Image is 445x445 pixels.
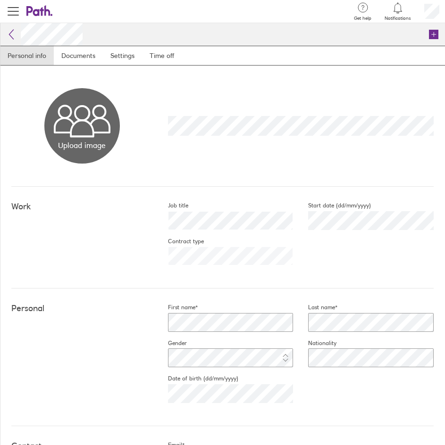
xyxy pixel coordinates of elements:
[153,304,198,311] label: First name*
[103,46,142,65] a: Settings
[293,339,336,347] label: Nationality
[385,16,411,21] span: Notifications
[153,238,204,245] label: Contract type
[54,46,103,65] a: Documents
[11,202,153,212] h4: Work
[293,202,371,209] label: Start date (dd/mm/yyyy)
[153,202,188,209] label: Job title
[11,304,153,313] h4: Personal
[153,339,187,347] label: Gender
[385,1,411,21] a: Notifications
[153,375,238,382] label: Date of birth (dd/mm/yyyy)
[142,46,182,65] a: Time off
[293,304,337,311] label: Last name*
[354,16,371,21] span: Get help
